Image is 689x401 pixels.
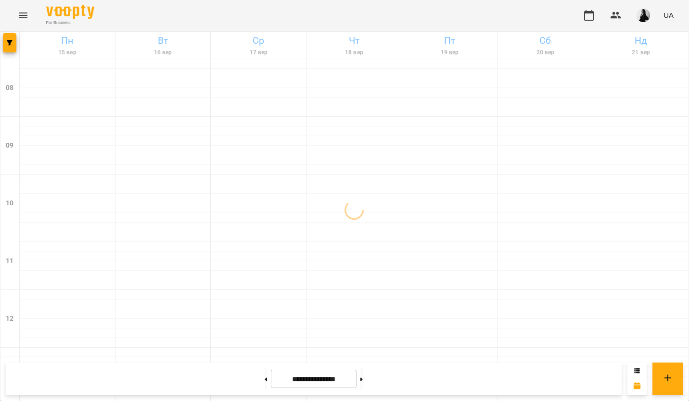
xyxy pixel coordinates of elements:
[212,48,305,57] h6: 17 вер
[21,48,114,57] h6: 15 вер
[6,256,13,266] h6: 11
[6,140,13,151] h6: 09
[637,9,650,22] img: a8a45f5fed8cd6bfe970c81335813bd9.jpg
[595,33,687,48] h6: Нд
[46,20,94,26] span: For Business
[308,48,400,57] h6: 18 вер
[660,6,677,24] button: UA
[21,33,114,48] h6: Пн
[12,4,35,27] button: Menu
[117,48,209,57] h6: 16 вер
[404,48,496,57] h6: 19 вер
[117,33,209,48] h6: Вт
[663,10,674,20] span: UA
[6,313,13,324] h6: 12
[499,33,592,48] h6: Сб
[6,83,13,93] h6: 08
[212,33,305,48] h6: Ср
[595,48,687,57] h6: 21 вер
[6,198,13,209] h6: 10
[46,5,94,19] img: Voopty Logo
[499,48,592,57] h6: 20 вер
[404,33,496,48] h6: Пт
[308,33,400,48] h6: Чт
